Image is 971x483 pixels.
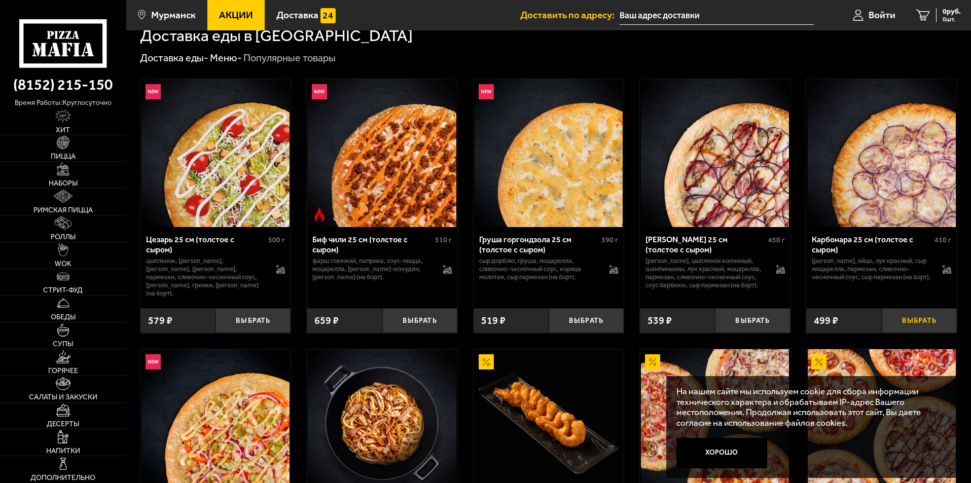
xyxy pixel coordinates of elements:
img: Карбонара 25 см (толстое с сыром) [808,79,956,227]
img: Чикен Барбекю 25 см (толстое с сыром) [641,79,789,227]
button: Выбрать [715,308,790,333]
div: Популярные товары [243,52,336,65]
button: Хорошо [676,438,768,468]
span: 450 г [768,236,785,244]
a: Доставка еды- [140,52,208,64]
span: 500 г [268,236,285,244]
p: На нашем сайте мы используем cookie для сбора информации технического характера и обрабатываем IP... [676,386,942,428]
span: Обеды [51,314,76,321]
button: Выбрать [215,308,291,333]
span: 0 шт. [943,16,961,22]
p: фарш говяжий, паприка, соус-пицца, моцарелла, [PERSON_NAME]-кочудян, [PERSON_NAME] (на борт). [312,257,433,281]
img: Новинка [146,354,161,369]
p: цыпленок, [PERSON_NAME], [PERSON_NAME], [PERSON_NAME], пармезан, сливочно-чесночный соус, [PERSON... [146,257,266,298]
div: [PERSON_NAME] 25 см (толстое с сыром) [645,235,766,254]
span: 410 г [934,236,951,244]
span: Хит [56,127,70,134]
p: [PERSON_NAME], яйцо, лук красный, сыр Моцарелла, пармезан, сливочно-чесночный соус, сыр пармезан ... [812,257,932,281]
span: Римская пицца [33,207,93,214]
span: Роллы [51,234,76,241]
img: Острое блюдо [312,207,327,222]
span: Стрит-фуд [43,287,83,294]
img: Новинка [312,84,327,99]
span: 0 руб. [943,8,961,15]
a: НовинкаЦезарь 25 см (толстое с сыром) [140,79,291,227]
span: Супы [53,341,73,348]
p: [PERSON_NAME], цыпленок копченый, шампиньоны, лук красный, моцарелла, пармезан, сливочно-чесночны... [645,257,766,289]
img: Акционный [645,354,660,369]
h1: Доставка еды в [GEOGRAPHIC_DATA] [140,28,413,44]
span: Акции [219,10,253,20]
a: НовинкаГруша горгондзола 25 см (толстое с сыром) [474,79,624,227]
span: 519 ₽ [481,316,506,326]
span: Салаты и закуски [29,394,97,401]
span: Наборы [49,180,78,187]
span: Мурманск [151,10,196,20]
span: 539 ₽ [648,316,672,326]
div: Цезарь 25 см (толстое с сыром) [146,235,266,254]
span: 510 г [435,236,452,244]
img: Биф чили 25 см (толстое с сыром) [308,79,456,227]
span: 390 г [601,236,618,244]
img: Акционный [811,354,826,369]
span: WOK [55,261,71,268]
span: Горячее [48,367,78,375]
button: Выбрать [882,308,957,333]
img: 15daf4d41897b9f0e9f617042186c801.svg [320,8,336,23]
span: Пицца [51,153,76,160]
a: Меню- [210,52,242,64]
a: Чикен Барбекю 25 см (толстое с сыром) [640,79,790,227]
img: Акционный [479,354,494,369]
span: 579 ₽ [148,316,172,326]
a: НовинкаОстрое блюдоБиф чили 25 см (толстое с сыром) [307,79,457,227]
span: Десерты [47,421,79,428]
span: 659 ₽ [314,316,339,326]
div: Биф чили 25 см (толстое с сыром) [312,235,433,254]
div: Карбонара 25 см (толстое с сыром) [812,235,932,254]
span: Напитки [46,448,80,455]
span: Дополнительно [30,474,95,481]
div: Груша горгондзола 25 см (толстое с сыром) [479,235,599,254]
span: Доставка [276,10,318,20]
button: Выбрать [382,308,457,333]
p: сыр дорблю, груша, моцарелла, сливочно-чесночный соус, корица молотая, сыр пармезан (на борт). [479,257,599,281]
img: Цезарь 25 см (толстое с сыром) [141,79,290,227]
span: 499 ₽ [814,316,838,326]
img: Новинка [479,84,494,99]
span: Войти [869,10,895,20]
img: Новинка [146,84,161,99]
img: Груша горгондзола 25 см (толстое с сыром) [475,79,623,227]
a: Карбонара 25 см (толстое с сыром) [806,79,957,227]
button: Выбрать [549,308,624,333]
input: Ваш адрес доставки [620,6,814,25]
span: Доставить по адресу: [520,10,620,20]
